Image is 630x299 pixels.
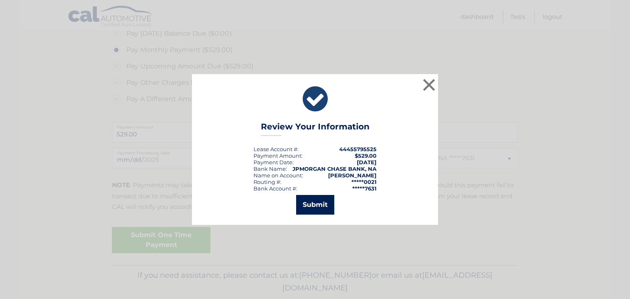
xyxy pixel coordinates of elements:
button: Submit [296,195,334,215]
div: Bank Name: [253,165,287,172]
span: [DATE] [357,159,377,165]
span: Payment Date [253,159,292,165]
button: × [421,77,437,93]
div: Bank Account #: [253,185,297,192]
div: Routing #: [253,179,281,185]
strong: 44455795525 [339,146,377,152]
div: Name on Account: [253,172,303,179]
strong: [PERSON_NAME] [328,172,377,179]
div: : [253,159,294,165]
div: Payment Amount: [253,152,303,159]
h3: Review Your Information [261,122,370,136]
strong: JPMORGAN CHASE BANK, NA [292,165,377,172]
span: $529.00 [355,152,377,159]
div: Lease Account #: [253,146,299,152]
